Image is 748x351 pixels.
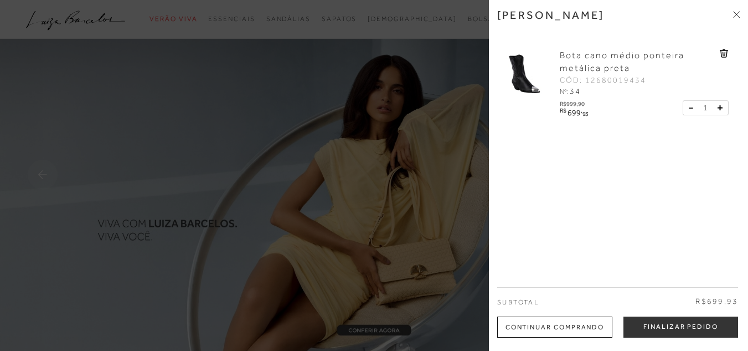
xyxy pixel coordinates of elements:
i: , [581,108,589,114]
span: 1 [703,102,708,114]
span: Bota cano médio ponteira metálica preta [560,50,684,73]
div: R$999,90 [560,98,590,107]
span: R$699,93 [695,296,738,307]
span: 34 [570,87,581,95]
i: R$ [560,108,566,114]
span: Nº: [560,88,569,95]
span: 93 [582,110,589,117]
img: Bota cano médio ponteira metálica preta [497,49,553,105]
h3: [PERSON_NAME] [497,8,605,22]
button: Finalizar Pedido [623,317,738,338]
div: Continuar Comprando [497,317,612,338]
span: Subtotal [497,298,539,306]
span: CÓD: 12680019434 [560,75,646,86]
a: Bota cano médio ponteira metálica preta [560,49,717,75]
span: 699 [568,108,581,117]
